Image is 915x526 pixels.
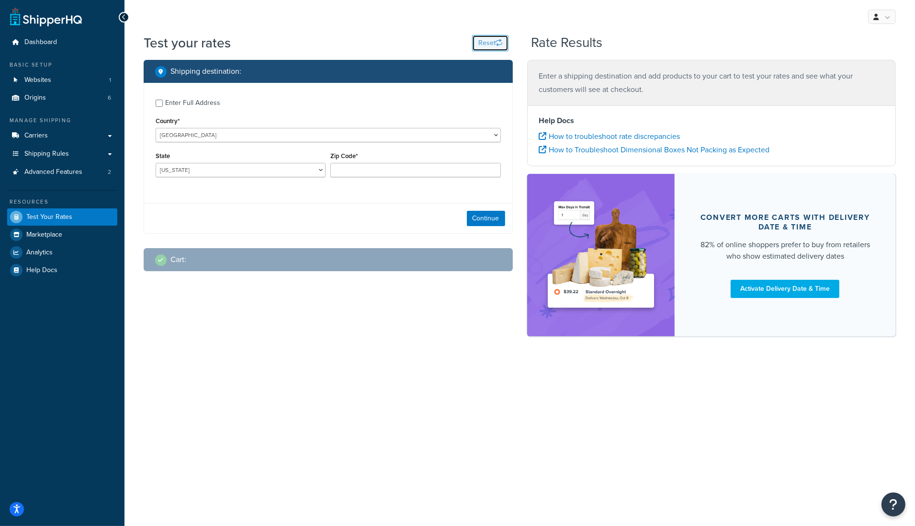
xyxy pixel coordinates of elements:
a: Marketplace [7,226,117,243]
a: Help Docs [7,262,117,279]
div: Manage Shipping [7,116,117,125]
h2: Cart : [170,255,186,264]
h2: Rate Results [531,35,602,50]
a: Dashboard [7,34,117,51]
p: Enter a shipping destination and add products to your cart to test your rates and see what your c... [539,69,884,96]
img: feature-image-ddt-36eae7f7280da8017bfb280eaccd9c446f90b1fe08728e4019434db127062ab4.png [542,188,660,322]
h4: Help Docs [539,115,884,126]
div: Basic Setup [7,61,117,69]
h1: Test your rates [144,34,231,52]
label: State [156,152,170,160]
span: Analytics [26,249,53,257]
button: Reset [472,35,508,51]
span: Advanced Features [24,168,82,176]
a: Analytics [7,244,117,261]
div: Convert more carts with delivery date & time [698,213,873,232]
span: Shipping Rules [24,150,69,158]
span: Dashboard [24,38,57,46]
div: 82% of online shoppers prefer to buy from retailers who show estimated delivery dates [698,239,873,262]
label: Zip Code* [330,152,358,160]
a: Websites1 [7,71,117,89]
span: 2 [108,168,111,176]
a: How to Troubleshoot Dimensional Boxes Not Packing as Expected [539,144,770,155]
li: Websites [7,71,117,89]
span: Marketplace [26,231,62,239]
a: Carriers [7,127,117,145]
a: Activate Delivery Date & Time [731,280,839,298]
label: Country* [156,117,180,125]
h2: Shipping destination : [170,67,241,76]
span: Websites [24,76,51,84]
span: Origins [24,94,46,102]
a: How to troubleshoot rate discrepancies [539,131,680,142]
input: Enter Full Address [156,100,163,107]
span: Carriers [24,132,48,140]
span: 6 [108,94,111,102]
li: Advanced Features [7,163,117,181]
div: Enter Full Address [165,96,220,110]
button: Open Resource Center [881,492,905,516]
li: Origins [7,89,117,107]
span: Test Your Rates [26,213,72,221]
div: Resources [7,198,117,206]
a: Origins6 [7,89,117,107]
span: 1 [109,76,111,84]
a: Shipping Rules [7,145,117,163]
a: Advanced Features2 [7,163,117,181]
span: Help Docs [26,266,57,274]
a: Test Your Rates [7,208,117,226]
button: Continue [467,211,505,226]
